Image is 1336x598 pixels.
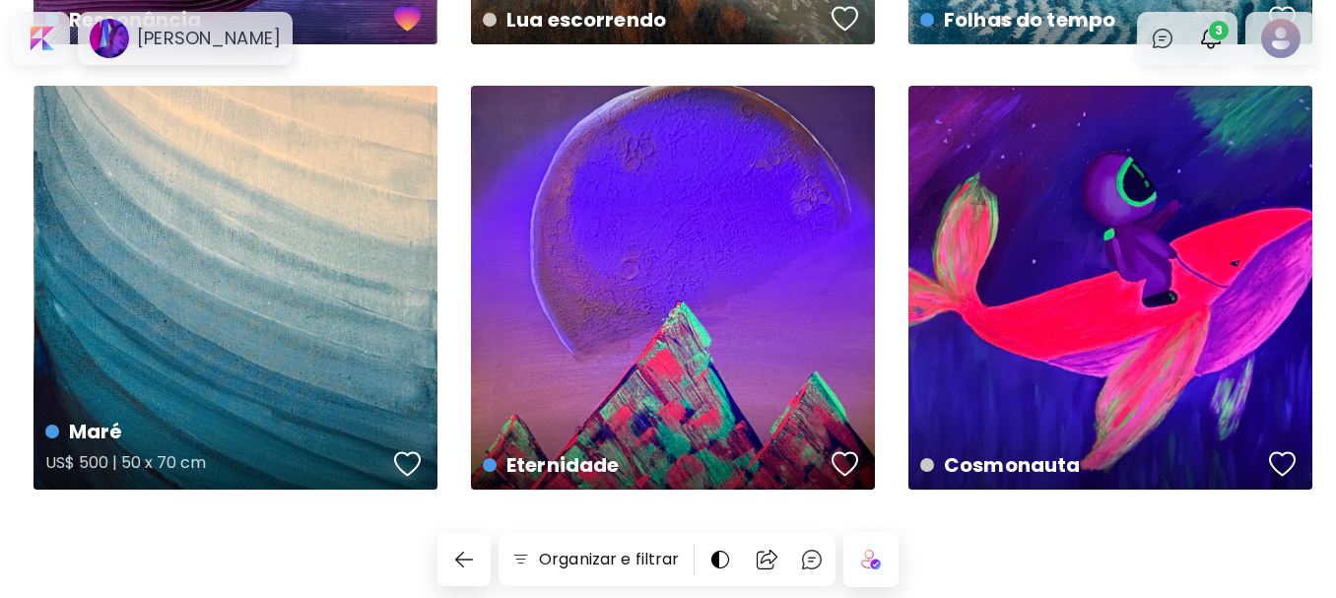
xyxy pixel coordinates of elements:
[394,4,422,33] img: favorites
[861,550,881,569] img: icon
[33,86,437,490] a: MaréUS$ 500 | 50 x 70 cmfavoriteshttps://cdn.kaleido.art/CDN/Artwork/175503/Primary/medium.webp?u...
[483,5,825,34] h4: Lua escorrendo
[920,450,1262,480] h4: Cosmonauta
[137,27,281,50] h6: [PERSON_NAME]
[437,533,491,586] button: back
[389,444,427,484] button: favorites
[452,548,476,571] img: back
[1194,22,1228,55] button: bellIcon3
[539,548,679,571] h6: Organizar e filtrar
[920,5,1262,34] h4: Folhas do tempo
[827,444,864,484] button: favorites
[483,450,825,480] h4: Eternidade
[45,417,387,446] h4: Maré
[800,548,824,571] img: chatIcon
[471,86,875,490] a: Eternidadefavoriteshttps://cdn.kaleido.art/CDN/Artwork/175502/Primary/medium.webp?updated=777830
[45,5,387,34] h4: Ressonância
[45,446,387,486] h5: US$ 500 | 50 x 70 cm
[908,86,1312,490] a: Cosmonautafavoriteshttps://cdn.kaleido.art/CDN/Artwork/175501/Primary/medium.webp?updated=777825
[1199,27,1223,50] img: bellIcon
[1264,444,1302,484] button: favorites
[1151,27,1174,50] img: chatIcon
[1209,21,1229,40] span: 3
[437,533,499,586] a: back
